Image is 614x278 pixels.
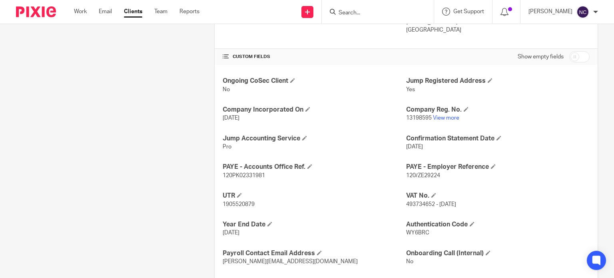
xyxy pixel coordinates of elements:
[338,10,410,17] input: Search
[223,115,239,121] span: [DATE]
[223,163,406,171] h4: PAYE - Accounts Office Ref.
[406,26,590,34] p: [GEOGRAPHIC_DATA]
[74,8,87,16] a: Work
[406,144,423,150] span: [DATE]
[154,8,167,16] a: Team
[223,220,406,229] h4: Year End Date
[99,8,112,16] a: Email
[223,144,231,150] span: Pro
[223,54,406,60] h4: CUSTOM FIELDS
[406,87,415,92] span: Yes
[223,192,406,200] h4: UTR
[528,8,572,16] p: [PERSON_NAME]
[453,9,484,14] span: Get Support
[223,77,406,85] h4: Ongoing CoSec Client
[406,77,590,85] h4: Jump Registered Address
[406,259,413,264] span: No
[406,163,590,171] h4: PAYE - Employer Reference
[576,6,589,18] img: svg%3E
[406,220,590,229] h4: Authentication Code
[406,106,590,114] h4: Company Reg. No.
[223,134,406,143] h4: Jump Accounting Service
[223,106,406,114] h4: Company Incorporated On
[124,8,142,16] a: Clients
[223,249,406,258] h4: Payroll Contact Email Address
[223,173,265,178] span: 120PK02331981
[223,259,358,264] span: [PERSON_NAME][EMAIL_ADDRESS][DOMAIN_NAME]
[406,202,456,207] span: 493734652 - [DATE]
[406,115,432,121] span: 13198595
[433,115,459,121] a: View more
[223,87,230,92] span: No
[406,249,590,258] h4: Onboarding Call (Internal)
[406,134,590,143] h4: Confirmation Statement Date
[223,202,255,207] span: 1905520879
[223,230,239,236] span: [DATE]
[406,192,590,200] h4: VAT No.
[406,173,440,178] span: 120/ZE29224
[406,230,429,236] span: WY6BRC
[179,8,199,16] a: Reports
[16,6,56,17] img: Pixie
[518,53,564,61] label: Show empty fields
